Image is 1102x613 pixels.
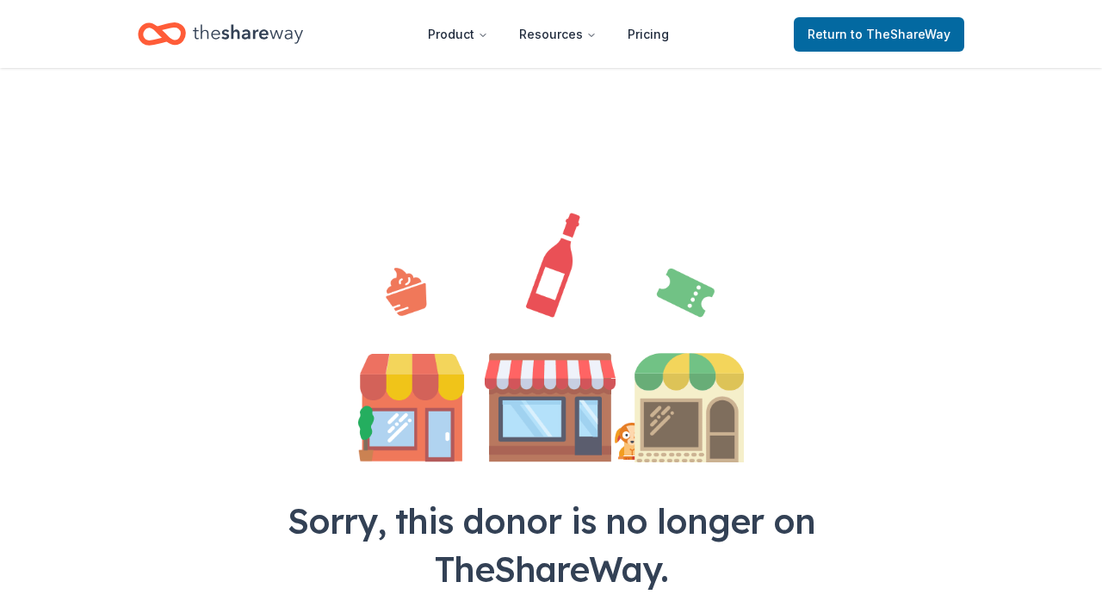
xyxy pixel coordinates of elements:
button: Resources [505,17,610,52]
button: Product [414,17,502,52]
span: Return [808,24,950,45]
img: Illustration for landing page [358,213,744,462]
span: to TheShareWay [851,27,950,41]
div: Sorry, this donor is no longer on TheShareWay. [248,497,854,593]
a: Home [138,14,303,54]
a: Returnto TheShareWay [794,17,964,52]
a: Pricing [614,17,683,52]
nav: Main [414,14,683,54]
